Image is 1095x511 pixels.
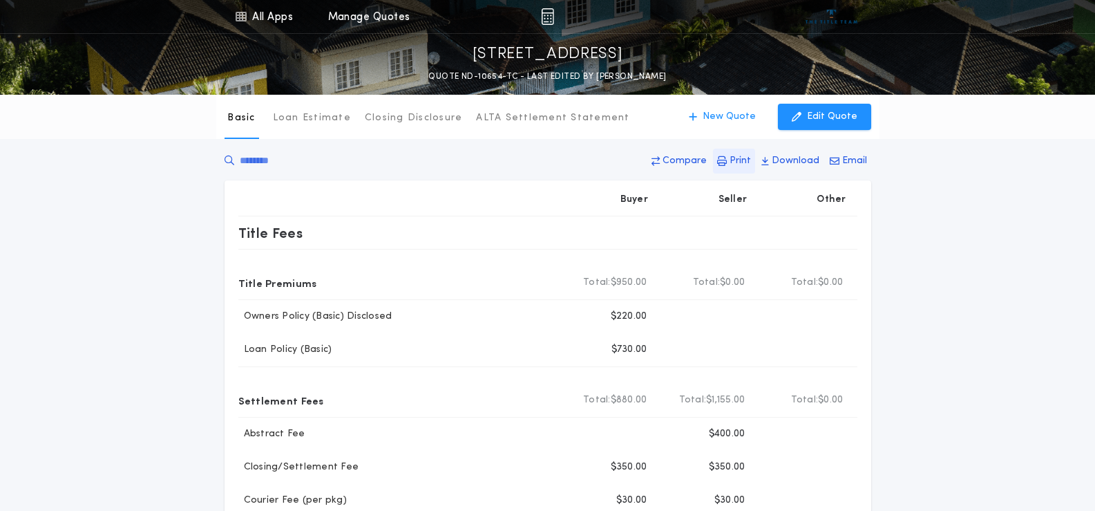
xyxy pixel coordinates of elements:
[807,110,857,124] p: Edit Quote
[842,154,867,168] p: Email
[227,111,255,125] p: Basic
[611,310,647,324] p: $220.00
[718,193,748,207] p: Seller
[541,8,554,25] img: img
[675,104,770,130] button: New Quote
[365,111,463,125] p: Closing Disclosure
[611,461,647,474] p: $350.00
[476,111,629,125] p: ALTA Settlement Statement
[817,193,846,207] p: Other
[826,149,871,174] button: Email
[818,393,843,407] span: $0.00
[238,343,332,357] p: Loan Policy (Basic)
[791,276,819,290] b: Total:
[706,393,745,407] span: $1,155.00
[428,70,666,84] p: QUOTE ND-10654-TC - LAST EDITED BY [PERSON_NAME]
[616,494,647,508] p: $30.00
[238,272,317,294] p: Title Premiums
[757,149,823,174] button: Download
[806,10,857,24] img: vs-icon
[818,276,843,290] span: $0.00
[583,276,611,290] b: Total:
[611,276,647,290] span: $950.00
[714,494,745,508] p: $30.00
[273,111,351,125] p: Loan Estimate
[791,393,819,407] b: Total:
[730,154,751,168] p: Print
[238,494,347,508] p: Courier Fee (per pkg)
[238,222,303,244] p: Title Fees
[679,393,707,407] b: Total:
[473,44,623,66] p: [STREET_ADDRESS]
[663,154,707,168] p: Compare
[720,276,745,290] span: $0.00
[238,461,359,474] p: Closing/Settlement Fee
[238,389,324,411] p: Settlement Fees
[620,193,648,207] p: Buyer
[709,427,745,441] p: $400.00
[611,393,647,407] span: $880.00
[703,110,756,124] p: New Quote
[709,461,745,474] p: $350.00
[238,310,392,324] p: Owners Policy (Basic) Disclosed
[772,154,819,168] p: Download
[713,149,755,174] button: Print
[611,343,647,357] p: $730.00
[583,393,611,407] b: Total:
[238,427,305,441] p: Abstract Fee
[647,149,711,174] button: Compare
[778,104,871,130] button: Edit Quote
[693,276,721,290] b: Total:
